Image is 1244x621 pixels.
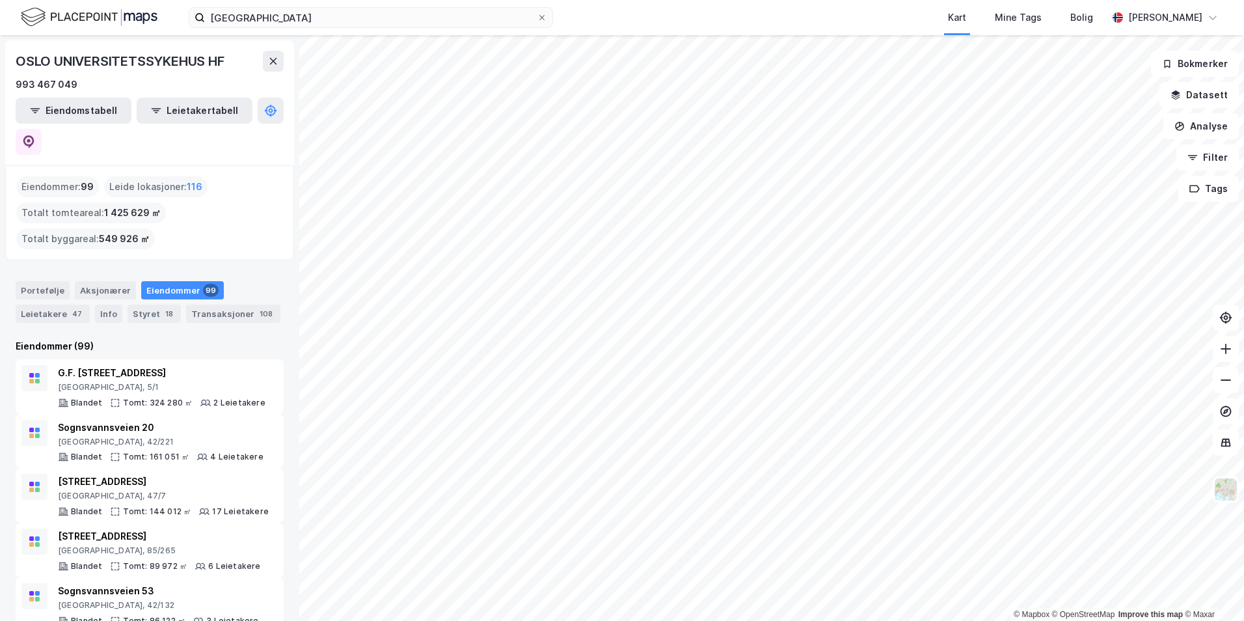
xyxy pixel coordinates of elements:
div: Tomt: 144 012 ㎡ [123,506,191,517]
div: Aksjonærer [75,281,136,299]
div: [PERSON_NAME] [1128,10,1202,25]
button: Analyse [1163,113,1239,139]
div: Portefølje [16,281,70,299]
div: 17 Leietakere [212,506,269,517]
div: Eiendommer : [16,176,99,197]
div: Blandet [71,452,102,462]
div: 47 [70,307,85,320]
div: Sognsvannsveien 20 [58,420,264,435]
a: OpenStreetMap [1052,610,1115,619]
div: 2 Leietakere [213,398,265,408]
div: Eiendommer (99) [16,338,284,354]
button: Filter [1176,145,1239,171]
img: logo.f888ab2527a4732fd821a326f86c7f29.svg [21,6,157,29]
div: 4 Leietakere [210,452,263,462]
span: 116 [187,179,202,195]
div: Styret [128,305,181,323]
button: Datasett [1159,82,1239,108]
div: Mine Tags [995,10,1042,25]
div: 6 Leietakere [208,561,260,572]
button: Eiendomstabell [16,98,131,124]
div: [GEOGRAPHIC_DATA], 42/132 [58,600,259,611]
span: 99 [81,179,94,195]
div: G.F. [STREET_ADDRESS] [58,365,265,381]
div: 99 [203,284,219,297]
div: [GEOGRAPHIC_DATA], 42/221 [58,437,264,447]
div: Tomt: 161 051 ㎡ [123,452,189,462]
img: Z [1213,477,1238,502]
button: Tags [1178,176,1239,202]
button: Leietakertabell [137,98,252,124]
div: Kart [948,10,966,25]
div: [GEOGRAPHIC_DATA], 5/1 [58,382,265,393]
div: Leide lokasjoner : [104,176,208,197]
div: [GEOGRAPHIC_DATA], 47/7 [58,491,269,501]
div: Tomt: 324 280 ㎡ [123,398,193,408]
iframe: Chat Widget [1179,559,1244,621]
div: Bolig [1070,10,1093,25]
div: 18 [163,307,176,320]
a: Improve this map [1118,610,1183,619]
span: 549 926 ㎡ [99,231,150,247]
span: 1 425 629 ㎡ [104,205,161,221]
div: [GEOGRAPHIC_DATA], 85/265 [58,545,261,556]
input: Søk på adresse, matrikkel, gårdeiere, leietakere eller personer [205,8,537,27]
div: Info [95,305,122,323]
div: 993 467 049 [16,77,77,92]
div: OSLO UNIVERSITETSSYKEHUS HF [16,51,227,72]
div: [STREET_ADDRESS] [58,474,269,490]
div: [STREET_ADDRESS] [58,529,261,544]
div: Totalt tomteareal : [16,202,166,223]
div: Totalt byggareal : [16,228,155,249]
div: Eiendommer [141,281,224,299]
div: Sognsvannsveien 53 [58,583,259,599]
a: Mapbox [1014,610,1049,619]
div: Leietakere [16,305,90,323]
div: Tomt: 89 972 ㎡ [123,561,187,572]
div: Blandet [71,398,102,408]
button: Bokmerker [1151,51,1239,77]
div: Blandet [71,506,102,517]
div: Blandet [71,561,102,572]
div: Transaksjoner [186,305,280,323]
div: 108 [257,307,275,320]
